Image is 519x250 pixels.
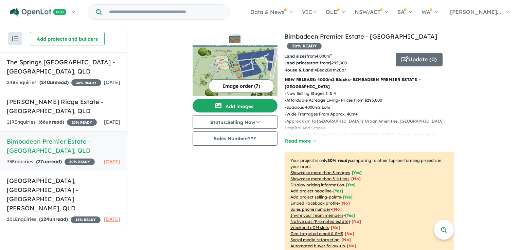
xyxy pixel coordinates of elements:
button: Image order (7) [209,79,274,93]
u: Add project headline [290,188,332,193]
sup: 2 [330,53,332,57]
strong: ( unread) [39,216,68,222]
span: [No] [345,231,354,236]
span: [ No ] [351,176,361,181]
span: [No] [352,219,361,224]
div: 248 Enquir ies [7,79,101,87]
img: sort.svg [12,36,18,41]
span: 35 % READY [71,79,101,86]
span: [ Yes ] [346,182,356,187]
p: - Spacious 4000m2 Lots [285,104,460,111]
span: [DATE] [104,159,120,165]
u: 4,000 m [316,54,332,59]
strong: ( unread) [38,119,64,125]
h5: Bimbadeen Premier Estate - [GEOGRAPHIC_DATA] , QLD [7,137,120,155]
span: [No] [331,225,340,230]
a: Bimbadeen Premier Estate - St Helens LogoBimbadeen Premier Estate - St Helens [193,32,278,96]
span: [PERSON_NAME]... [450,8,501,15]
span: [DATE] [104,216,120,222]
span: 30 % READY [287,43,322,49]
span: 124 [41,216,49,222]
p: - Comfortable 20 Minute Drive To [GEOGRAPHIC_DATA]’s Coastal Attractions [285,131,460,138]
p: - Affordable Acreage Living- Prices from $295,000 [285,97,460,104]
span: 27 [38,159,43,165]
u: Geo-targeted email & SMS [290,231,343,236]
b: Land sizes [284,54,306,59]
b: 30 % ready [327,158,350,163]
u: 2 [337,67,339,72]
p: - Wide Frontages From Approx. 40m+ [285,111,460,118]
u: Native ads (Promoted estate) [290,219,350,224]
div: 73 Enquir ies [7,158,95,166]
span: [ Yes ] [352,170,362,175]
b: House & Land: [284,67,315,72]
span: [ Yes ] [345,213,355,218]
button: Add projects and builders [30,32,105,45]
strong: ( unread) [39,79,69,85]
h5: [PERSON_NAME] Ridge Estate - [GEOGRAPHIC_DATA] , QLD [7,97,120,116]
span: 20 % READY [67,119,97,126]
u: Add project selling-points [290,194,341,200]
h5: The Springs [GEOGRAPHIC_DATA] - [GEOGRAPHIC_DATA] , QLD [7,58,120,76]
span: [ Yes ] [333,188,343,193]
u: 2 [325,67,327,72]
u: Sales phone number [290,207,330,212]
span: [No] [341,237,351,242]
u: Showcase more than 3 listings [290,176,350,181]
u: Invite your team members [290,213,343,218]
span: [ No ] [340,201,350,206]
span: [No] [347,243,356,248]
span: 66 [40,119,46,125]
u: Embed Facebook profile [290,201,339,206]
u: Weekend eDM slots [290,225,329,230]
span: [ Yes ] [343,194,353,200]
button: Sales Number:??? [193,131,278,146]
span: [DATE] [104,119,120,125]
strong: ( unread) [36,159,62,165]
span: [ No ] [332,207,342,212]
input: Try estate name, suburb, builder or developer [103,5,228,19]
p: NEW RELEASE: 4000m2 Blocks- BIMBADEEN PREMIER ESTATE – [GEOGRAPHIC_DATA] [285,76,454,90]
span: 240 [41,79,50,85]
button: Read more [285,137,317,145]
u: Automated buyer follow-up [290,243,345,248]
div: 201 Enquir ies [7,215,101,224]
span: 15 % READY [71,216,101,223]
button: Update (0) [396,53,443,66]
p: - Now Selling Stages 3 & 4 [285,90,460,97]
u: Showcase more than 3 images [290,170,350,175]
div: 119 Enquir ies [7,118,97,126]
p: start from [284,60,391,66]
span: [DATE] [104,79,120,85]
u: Social media retargeting [290,237,340,242]
button: Status:Selling Now [193,115,278,129]
span: 30 % READY [65,159,95,165]
p: Bed Bath Car [284,67,391,74]
u: 4 [315,67,317,72]
u: Display pricing information [290,182,344,187]
p: - Approx 6km To [GEOGRAPHIC_DATA]’s Urban Amenities, [GEOGRAPHIC_DATA], Hospital And Schools [285,118,460,132]
b: Land prices [284,60,309,65]
img: Openlot PRO Logo White [10,8,67,17]
a: Bimbadeen Premier Estate - [GEOGRAPHIC_DATA] [284,33,437,40]
p: from [284,53,391,60]
button: Add images [193,99,278,112]
u: $ 295,000 [329,60,347,65]
img: Bimbadeen Premier Estate - St Helens [193,45,278,96]
h5: [GEOGRAPHIC_DATA], [GEOGRAPHIC_DATA] - [GEOGRAPHIC_DATA][PERSON_NAME] , QLD [7,176,120,213]
img: Bimbadeen Premier Estate - St Helens Logo [195,35,275,43]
